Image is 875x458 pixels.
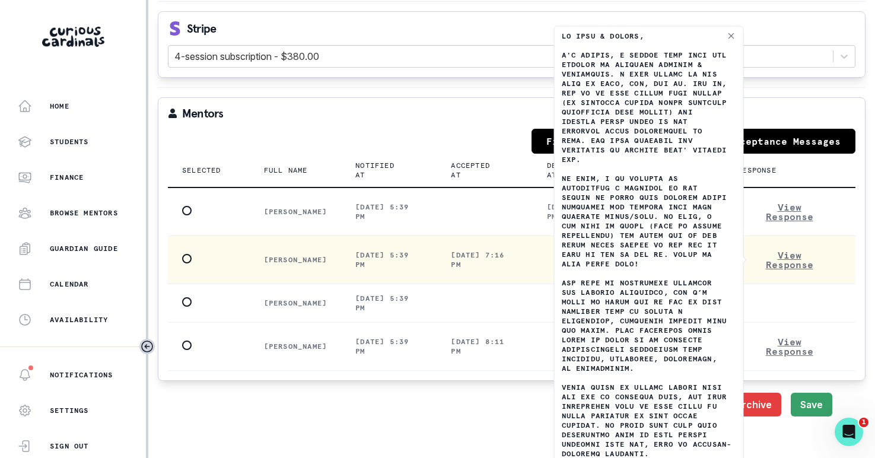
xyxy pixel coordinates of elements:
[726,393,781,416] button: Archive
[737,332,841,361] button: View Response
[791,393,832,416] button: Save
[50,315,108,325] p: Availability
[737,166,777,175] p: Response
[264,298,327,308] p: [PERSON_NAME]
[737,198,841,226] button: View Response
[182,166,221,175] p: Selected
[139,339,155,354] button: Toggle sidebar
[355,294,422,313] p: [DATE] 5:39 pm
[835,418,863,446] iframe: Intercom live chat
[50,279,89,289] p: Calendar
[50,208,118,218] p: Browse Mentors
[451,250,518,269] p: [DATE] 7:16 pm
[50,441,89,451] p: Sign Out
[642,129,855,154] button: View / Edit Acceptance Messages
[451,337,518,356] p: [DATE] 8:11 pm
[264,207,327,217] p: [PERSON_NAME]
[42,27,104,47] img: Curious Cardinals Logo
[355,161,408,180] p: Notified at
[264,166,308,175] p: Full name
[50,370,113,380] p: Notifications
[50,101,69,111] p: Home
[355,202,422,221] p: [DATE] 5:39 pm
[50,137,89,147] p: Students
[451,161,504,180] p: Accepted at
[859,418,868,427] span: 1
[50,173,84,182] p: Finance
[355,337,422,356] p: [DATE] 5:39 pm
[264,255,327,265] p: [PERSON_NAME]
[547,161,600,180] p: Declined at
[50,244,118,253] p: Guardian Guide
[182,107,223,119] p: Mentors
[532,129,632,154] a: Find mentors
[50,406,89,415] p: Settings
[737,246,841,274] button: View Response
[187,23,216,34] p: Stripe
[355,250,422,269] p: [DATE] 5:39 pm
[547,202,614,221] p: [DATE] 9:20 pm
[724,29,739,43] button: Close
[264,342,327,351] p: [PERSON_NAME]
